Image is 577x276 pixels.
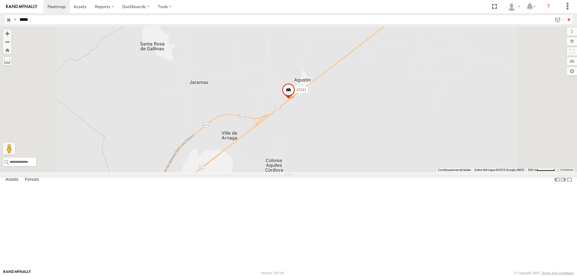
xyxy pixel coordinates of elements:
[296,88,306,92] span: 42241
[13,15,17,24] label: Search Query
[567,67,577,75] label: Map Settings
[3,270,31,276] a: Visit our Website
[438,168,471,172] button: Combinaciones de teclas
[22,175,42,184] label: Fences
[3,38,11,46] button: Zoom out
[544,2,553,11] i: ?
[554,175,560,184] label: Dock Summary Table to the Left
[3,46,11,54] button: Zoom Home
[526,168,557,172] button: Escala del mapa: 500 m por 56 píxeles
[3,29,11,38] button: Zoom in
[6,5,37,9] img: rand-logo.svg
[542,271,574,275] a: Terms and Conditions
[475,168,524,171] span: Datos del mapa ©2025 Google, INEGI
[514,271,574,275] div: © Copyright 2025 -
[560,175,566,184] label: Dock Summary Table to the Right
[261,271,284,275] div: Version: 307.00
[3,57,11,65] label: Measure
[552,15,565,24] label: Search Filter Options
[566,175,572,184] label: Hide Summary Table
[3,143,15,155] button: Arrastra el hombrecito naranja al mapa para abrir Street View
[528,168,537,171] span: 500 m
[2,175,21,184] label: Assets
[560,169,573,171] a: Condiciones (se abre en una nueva pestaña)
[505,2,522,11] div: Juan Lopez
